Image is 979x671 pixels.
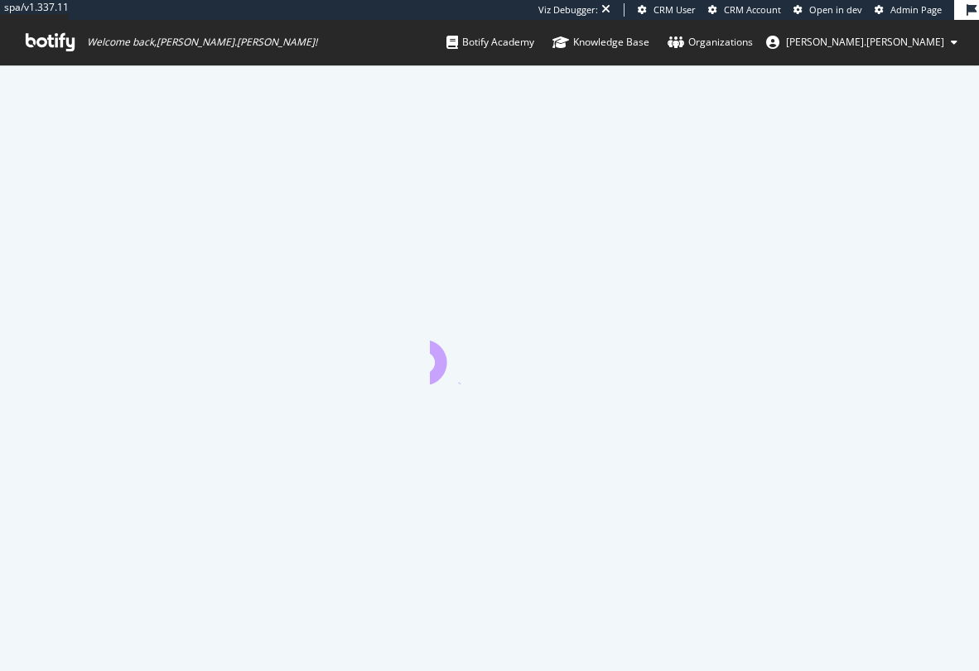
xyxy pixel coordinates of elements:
[875,3,942,17] a: Admin Page
[430,325,549,384] div: animation
[708,3,781,17] a: CRM Account
[724,3,781,16] span: CRM Account
[809,3,862,16] span: Open in dev
[552,20,649,65] a: Knowledge Base
[538,3,598,17] div: Viz Debugger:
[668,20,753,65] a: Organizations
[446,20,534,65] a: Botify Academy
[552,34,649,51] div: Knowledge Base
[87,36,317,49] span: Welcome back, [PERSON_NAME].[PERSON_NAME] !
[753,29,971,56] button: [PERSON_NAME].[PERSON_NAME]
[653,3,696,16] span: CRM User
[793,3,862,17] a: Open in dev
[638,3,696,17] a: CRM User
[446,34,534,51] div: Botify Academy
[890,3,942,16] span: Admin Page
[786,35,944,49] span: nicolas.verbeke
[668,34,753,51] div: Organizations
